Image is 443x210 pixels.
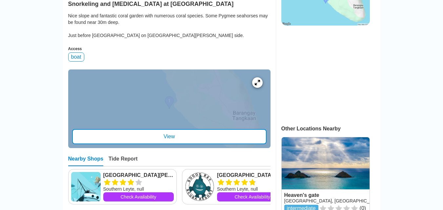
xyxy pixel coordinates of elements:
div: boat [68,52,84,62]
iframe: Advertisement [281,32,369,114]
div: Tide Report [109,156,138,166]
div: Nice slope and fantastic coral garden with numerous coral species. Some Pygmee seahorses may be f... [68,12,271,39]
div: View [72,129,267,144]
a: [GEOGRAPHIC_DATA][PERSON_NAME] [103,172,174,179]
div: Other Locations Nearby [281,126,380,132]
a: Check Availability [217,192,288,201]
a: entry mapView [68,69,271,148]
div: Access [68,47,271,51]
div: Southern Leyte, null [103,186,174,192]
div: Southern Leyte, null [217,186,288,192]
div: Nearby Shops [68,156,104,166]
img: Sogod Bay Scuba Resort Inc [185,172,214,201]
a: Check Availability [103,192,174,201]
a: [GEOGRAPHIC_DATA] Scuba Resort Inc [217,172,288,179]
img: Padre Burgos Castle Resort [71,172,101,201]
